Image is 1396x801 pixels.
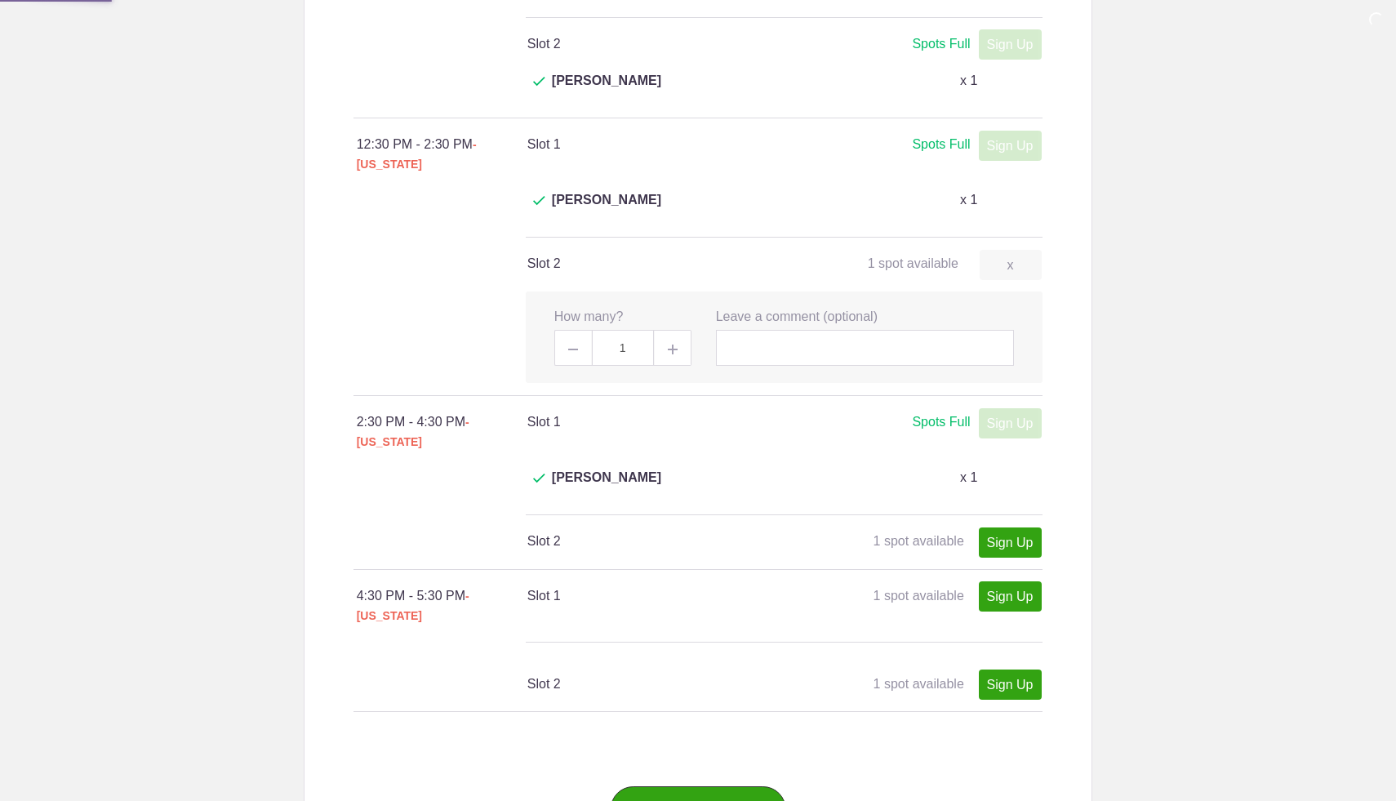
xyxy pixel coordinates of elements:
[357,135,527,174] div: 12:30 PM - 2:30 PM
[874,534,964,548] span: 1 spot available
[357,586,527,625] div: 4:30 PM - 5:30 PM
[960,71,977,91] p: x 1
[960,190,977,210] p: x 1
[874,677,964,691] span: 1 spot available
[527,674,784,694] h4: Slot 2
[554,308,623,327] label: How many?
[912,34,970,55] div: Spots Full
[527,254,784,274] h4: Slot 2
[552,468,661,507] span: [PERSON_NAME]
[912,412,970,433] div: Spots Full
[874,589,964,603] span: 1 spot available
[552,190,661,229] span: [PERSON_NAME]
[979,527,1042,558] a: Sign Up
[357,138,477,171] span: - [US_STATE]
[552,71,661,110] span: [PERSON_NAME]
[357,412,527,452] div: 2:30 PM - 4:30 PM
[668,345,678,354] img: Plus gray
[533,196,545,206] img: Check dark green
[357,416,469,448] span: - [US_STATE]
[868,256,958,270] span: 1 spot available
[979,581,1042,612] a: Sign Up
[716,308,878,327] label: Leave a comment (optional)
[980,250,1042,280] a: x
[527,412,784,432] h4: Slot 1
[527,135,784,154] h4: Slot 1
[533,474,545,483] img: Check dark green
[527,532,784,551] h4: Slot 2
[357,590,469,622] span: - [US_STATE]
[527,34,784,54] h4: Slot 2
[533,77,545,87] img: Check dark green
[527,586,784,606] h4: Slot 1
[568,349,578,350] img: Minus gray
[979,670,1042,700] a: Sign Up
[960,468,977,487] p: x 1
[912,135,970,155] div: Spots Full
